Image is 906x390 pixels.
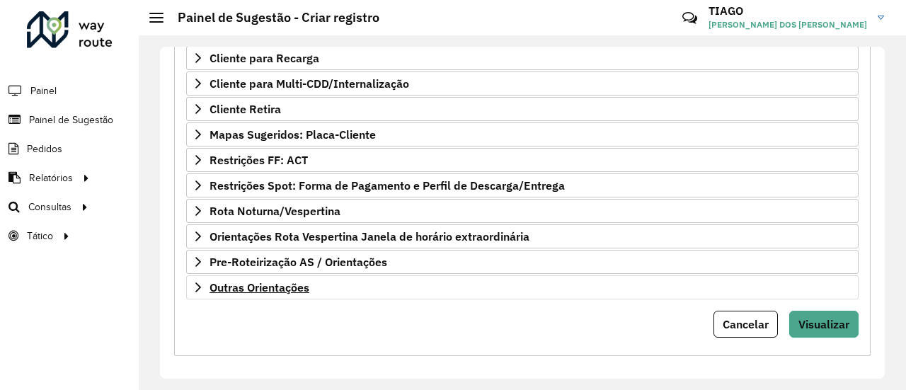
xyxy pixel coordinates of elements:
span: Orientações Rota Vespertina Janela de horário extraordinária [210,231,529,242]
span: Painel de Sugestão [29,113,113,127]
span: Restrições FF: ACT [210,154,308,166]
span: Outras Orientações [210,282,309,293]
span: Cancelar [723,317,769,331]
span: Pedidos [27,142,62,156]
button: Cancelar [713,311,778,338]
span: Cliente para Recarga [210,52,319,64]
a: Orientações Rota Vespertina Janela de horário extraordinária [186,224,859,248]
a: Rota Noturna/Vespertina [186,199,859,223]
span: Cliente para Multi-CDD/Internalização [210,78,409,89]
a: Pre-Roteirização AS / Orientações [186,250,859,274]
span: Consultas [28,200,71,214]
a: Restrições FF: ACT [186,148,859,172]
a: Cliente para Recarga [186,46,859,70]
span: Rota Noturna/Vespertina [210,205,340,217]
a: Cliente Retira [186,97,859,121]
h2: Painel de Sugestão - Criar registro [164,10,379,25]
span: Visualizar [798,317,849,331]
button: Visualizar [789,311,859,338]
span: Relatórios [29,171,73,185]
span: Painel [30,84,57,98]
a: Restrições Spot: Forma de Pagamento e Perfil de Descarga/Entrega [186,173,859,197]
a: Cliente para Multi-CDD/Internalização [186,71,859,96]
span: Cliente Retira [210,103,281,115]
span: Mapas Sugeridos: Placa-Cliente [210,129,376,140]
span: Tático [27,229,53,243]
span: [PERSON_NAME] DOS [PERSON_NAME] [709,18,867,31]
span: Restrições Spot: Forma de Pagamento e Perfil de Descarga/Entrega [210,180,565,191]
h3: TIAGO [709,4,867,18]
a: Mapas Sugeridos: Placa-Cliente [186,122,859,147]
a: Contato Rápido [675,3,705,33]
a: Outras Orientações [186,275,859,299]
span: Pre-Roteirização AS / Orientações [210,256,387,268]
